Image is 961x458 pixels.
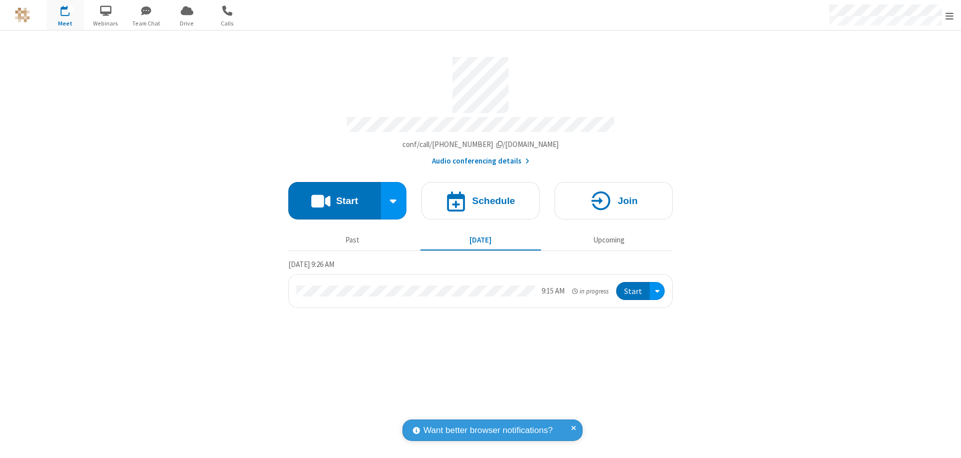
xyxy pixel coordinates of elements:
[292,230,413,249] button: Past
[288,49,673,167] section: Account details
[618,196,638,205] h4: Join
[432,155,530,167] button: Audio conferencing details
[402,139,559,149] span: Copy my meeting room link
[650,282,665,300] div: Open menu
[936,432,953,451] iframe: Chat
[47,19,84,28] span: Meet
[288,182,381,219] button: Start
[168,19,206,28] span: Drive
[542,285,565,297] div: 9:15 AM
[421,182,540,219] button: Schedule
[288,258,673,308] section: Today's Meetings
[336,196,358,205] h4: Start
[209,19,246,28] span: Calls
[68,5,74,13] div: 1
[128,19,165,28] span: Team Chat
[472,196,515,205] h4: Schedule
[381,182,407,219] div: Start conference options
[15,7,30,22] img: QA Selenium DO NOT DELETE OR CHANGE
[87,19,125,28] span: Webinars
[423,424,553,437] span: Want better browser notifications?
[616,282,650,300] button: Start
[402,139,559,150] button: Copy my meeting room linkCopy my meeting room link
[288,259,334,269] span: [DATE] 9:26 AM
[555,182,673,219] button: Join
[572,286,609,296] em: in progress
[549,230,669,249] button: Upcoming
[420,230,541,249] button: [DATE]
